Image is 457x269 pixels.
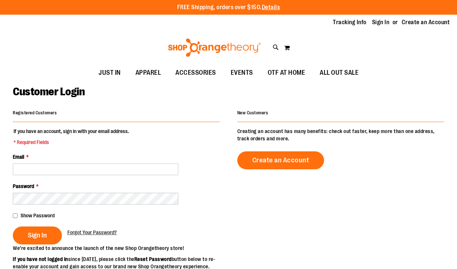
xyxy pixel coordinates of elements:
span: Password [13,183,34,189]
button: Sign In [13,226,62,244]
a: Sign In [372,18,390,26]
a: Tracking Info [333,18,367,26]
a: Create an Account [237,151,324,169]
span: ALL OUT SALE [320,65,358,81]
span: Show Password [21,213,55,218]
p: Creating an account has many benefits: check out faster, keep more than one address, track orders... [237,128,444,142]
span: Create an Account [252,156,309,164]
span: JUST IN [99,65,121,81]
span: OTF AT HOME [268,65,305,81]
strong: Registered Customers [13,110,57,115]
a: Forgot Your Password? [67,229,117,236]
img: Shop Orangetheory [167,38,262,57]
span: EVENTS [231,65,253,81]
span: APPAREL [135,65,161,81]
span: * Required Fields [14,139,129,146]
strong: New Customers [237,110,268,115]
p: FREE Shipping, orders over $150. [177,3,280,12]
strong: Reset Password [134,256,172,262]
a: Create an Account [402,18,450,26]
span: Email [13,154,24,160]
span: Forgot Your Password? [67,229,117,235]
span: Sign In [28,231,47,239]
p: We’re excited to announce the launch of the new Shop Orangetheory store! [13,244,228,252]
legend: If you have an account, sign in with your email address. [13,128,130,146]
span: Customer Login [13,85,85,98]
a: Details [262,4,280,11]
span: ACCESSORIES [175,65,216,81]
strong: If you have not logged in [13,256,68,262]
